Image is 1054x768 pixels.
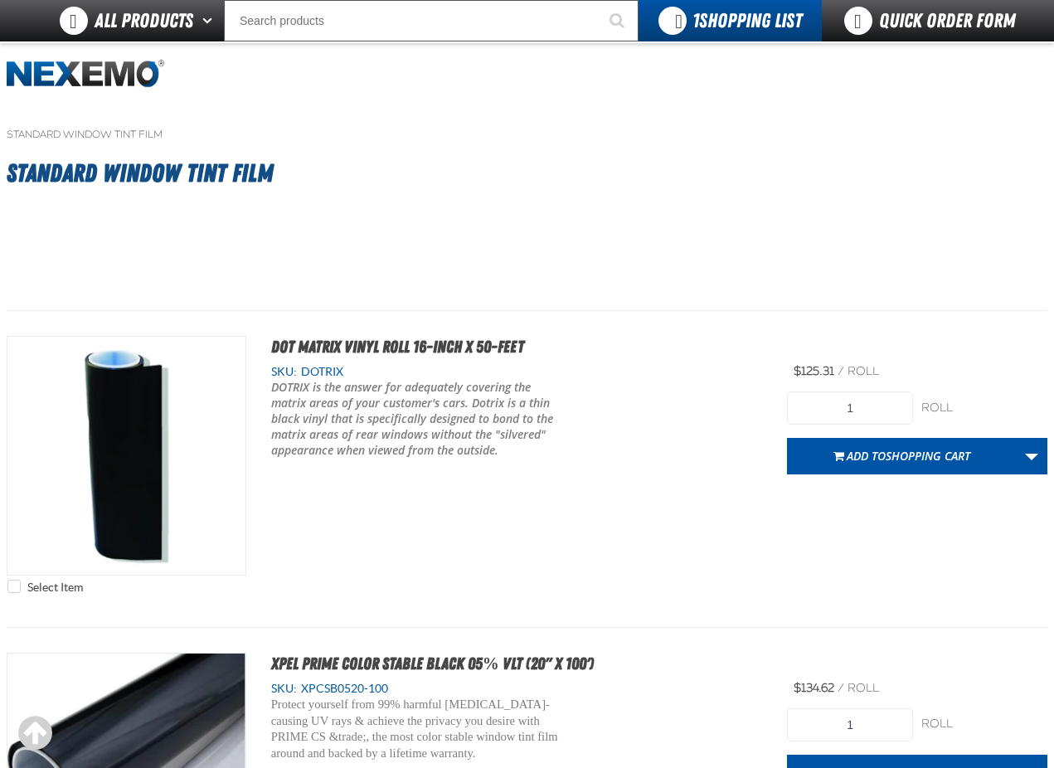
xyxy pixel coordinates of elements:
div: SKU: [271,681,763,697]
button: Add toShopping Cart [787,438,1017,474]
input: Product Quantity [787,391,913,425]
a: Dot Matrix Vinyl Roll 16-inch x 50-feet [271,337,524,357]
span: Shopping Cart [886,448,970,464]
span: DOTRIX [297,365,343,378]
div: roll [921,717,1047,732]
a: XPEL PRIME Color Stable Black 05% VLT (20" x 100') [271,654,594,673]
a: Standard Window Tint Film [7,128,163,141]
img: Nexemo logo [7,60,164,89]
: View Details of the Dot Matrix Vinyl Roll 16-inch x 50-feet [7,337,245,575]
a: More Actions [1016,438,1047,474]
div: SKU: [271,364,763,380]
p: DOTRIX is the answer for adequately covering the matrix areas of your customer's cars. Dotrix is ... [271,380,566,458]
input: Product Quantity [787,708,913,741]
span: Shopping List [692,9,802,32]
a: Home [7,60,164,89]
span: $125.31 [794,364,834,378]
p: Protect yourself from 99% harmful [MEDICAL_DATA]-causing UV rays & achieve the privacy you desire... [271,697,566,762]
img: Dot Matrix Vinyl Roll 16-inch x 50-feet [7,337,245,575]
span: / [838,364,844,378]
span: All Products [95,6,193,36]
span: / [838,681,844,695]
div: Scroll to the top [17,715,53,751]
input: Select Item [7,580,21,593]
div: roll [921,401,1047,416]
span: Add to [847,448,970,464]
span: $134.62 [794,681,834,695]
span: XPCSB0520-100 [297,682,388,695]
label: Select Item [7,580,83,595]
span: roll [848,364,879,378]
span: roll [848,681,879,695]
strong: 1 [692,9,699,32]
nav: Breadcrumbs [7,128,1047,141]
h1: Standard Window Tint Film [7,151,1047,196]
